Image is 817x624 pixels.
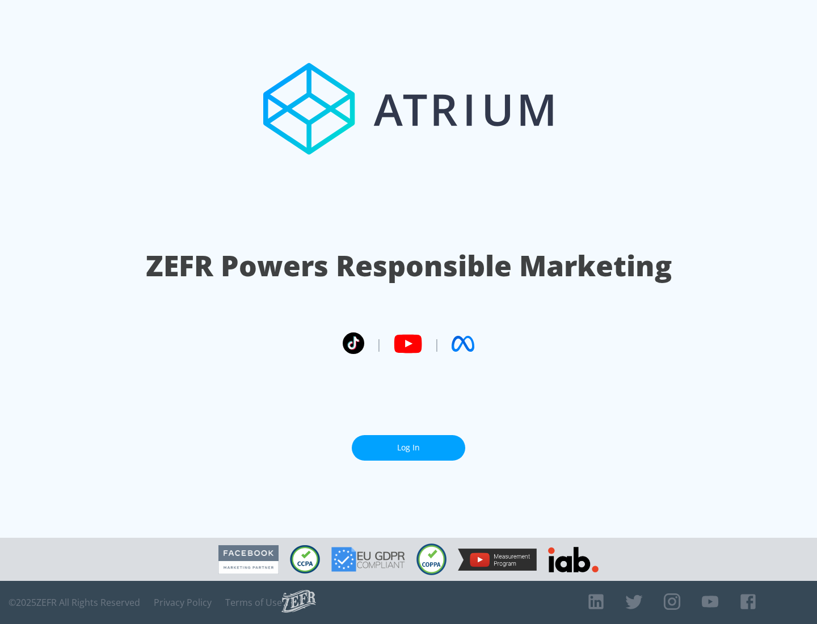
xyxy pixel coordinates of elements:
img: Facebook Marketing Partner [218,545,279,574]
a: Log In [352,435,465,461]
span: © 2025 ZEFR All Rights Reserved [9,597,140,608]
a: Privacy Policy [154,597,212,608]
img: IAB [548,547,599,572]
h1: ZEFR Powers Responsible Marketing [146,246,672,285]
a: Terms of Use [225,597,282,608]
span: | [433,335,440,352]
img: YouTube Measurement Program [458,549,537,571]
span: | [376,335,382,352]
img: CCPA Compliant [290,545,320,574]
img: GDPR Compliant [331,547,405,572]
img: COPPA Compliant [416,543,447,575]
